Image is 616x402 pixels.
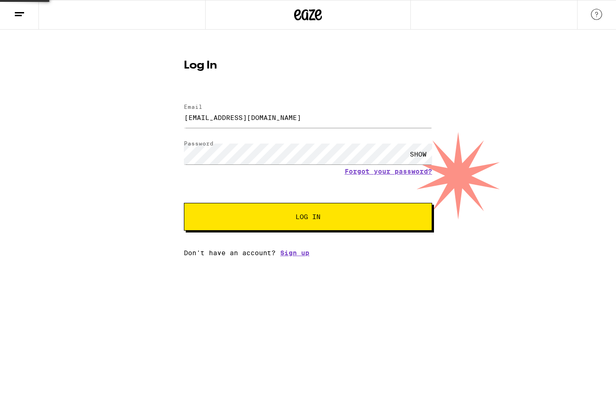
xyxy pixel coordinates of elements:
span: Log In [295,214,321,220]
input: Email [184,107,432,128]
a: Forgot your password? [345,168,432,175]
h1: Log In [184,60,432,71]
label: Password [184,140,214,146]
div: SHOW [404,144,432,164]
label: Email [184,104,202,110]
a: Sign up [280,249,309,257]
div: Don't have an account? [184,249,432,257]
button: Log In [184,203,432,231]
span: Hi. Need any help? [6,6,67,14]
